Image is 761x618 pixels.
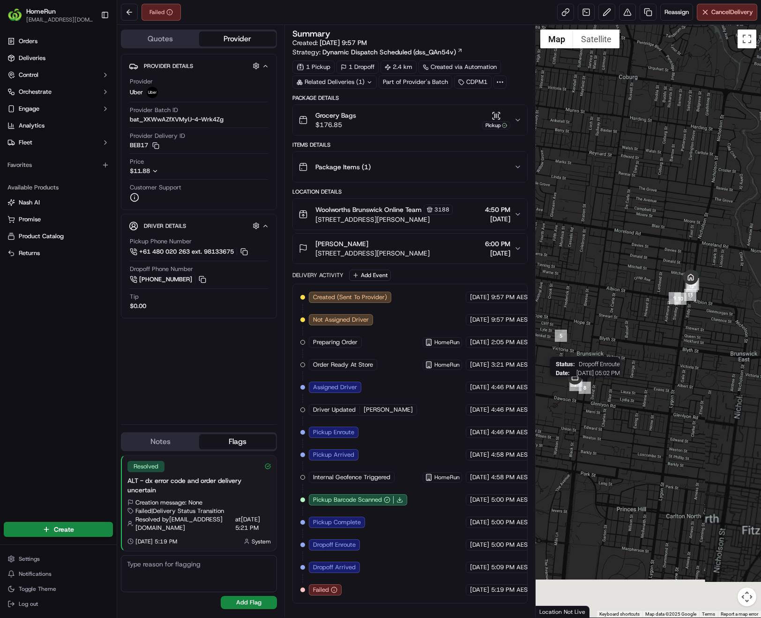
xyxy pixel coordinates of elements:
span: Log out [19,600,38,608]
span: Uber [130,88,143,97]
span: [DATE] [470,428,489,437]
button: [PHONE_NUMBER] [130,274,208,285]
span: [DATE] [470,451,489,459]
div: Items Details [292,141,528,149]
span: 5:00 PM AEST [491,518,531,527]
span: 3188 [434,206,449,213]
span: Status : [555,361,574,368]
button: HomeRun [26,7,56,16]
div: ALT - dx error code and order delivery uncertain [127,476,271,495]
span: bat_XKWwAZfXVMylJ-4-Wrk4Zg [130,115,224,124]
span: Provider Delivery ID [130,132,185,140]
span: Failed [313,586,329,594]
span: Reassign [664,8,689,16]
div: Location Not Live [536,606,589,618]
span: [DATE] [470,338,489,347]
span: 5:00 PM AEST [491,541,531,549]
span: [DATE] [470,586,489,594]
span: [DATE] [470,496,489,504]
button: Nash AI [4,195,113,210]
button: Map camera controls [738,588,756,606]
span: 4:58 PM AEST [491,451,531,459]
span: Pickup Enroute [313,428,354,437]
button: Pickup Barcode Scanned [313,496,390,504]
button: Pickup [482,111,510,129]
span: Pickup Barcode Scanned [313,496,382,504]
div: $0.00 [130,302,146,310]
div: Delivery Activity [292,271,343,279]
span: Dropoff Enroute [578,361,619,368]
img: HomeRun [7,8,22,23]
span: Failed | Delivery Status Transition [135,507,224,515]
span: [PERSON_NAME] [364,406,413,414]
span: Notifications [19,570,52,578]
span: [PERSON_NAME] [315,239,368,249]
div: 9 [669,292,681,304]
span: Deliveries [19,54,45,62]
a: Returns [7,249,109,257]
h3: Summary [292,30,330,38]
button: Driver Details [129,218,269,234]
span: [DATE] [470,316,489,324]
div: Location Details [292,188,528,196]
span: 2:05 PM AEST [491,338,531,347]
span: Resolved by [EMAIL_ADDRESS][DOMAIN_NAME] [135,515,233,532]
span: Pickup Phone Number [130,237,192,246]
div: Created via Automation [418,60,501,74]
a: Product Catalog [7,232,109,241]
a: Terms (opens in new tab) [702,611,715,617]
div: Favorites [4,158,113,173]
span: [DATE] [470,563,489,572]
span: Settings [19,555,40,563]
a: Report a map error [721,611,758,617]
span: Provider [130,77,153,86]
div: 1 Pickup [292,60,335,74]
button: Control [4,68,113,83]
span: 5:19 PM AEST [491,586,531,594]
span: Price [130,158,144,166]
span: [DATE] [470,541,489,549]
button: Orchestrate [4,84,113,99]
span: 4:46 PM AEST [491,383,531,392]
span: 9:57 PM AEST [491,293,531,301]
span: [DATE] [470,473,489,482]
button: Promise [4,212,113,227]
div: 8 [579,382,591,394]
button: Returns [4,246,113,261]
div: 10 [674,293,686,305]
span: Order Ready At Store [313,361,373,369]
a: +61 480 020 263 ext. 98133675 [130,247,249,257]
a: Open this area in Google Maps (opens a new window) [538,605,569,618]
button: Keyboard shortcuts [599,611,640,618]
button: Notifications [4,567,113,580]
span: [DATE] [485,249,510,258]
span: Package Items ( 1 ) [315,162,371,172]
img: Google [538,605,569,618]
a: Analytics [4,118,113,133]
button: Failed [142,4,181,21]
span: Provider Batch ID [130,106,178,114]
span: Control [19,71,38,79]
button: Notes [122,434,199,449]
span: [DATE] [470,293,489,301]
div: 2.4 km [380,60,417,74]
span: Created (Sent To Provider) [313,293,387,301]
a: Deliveries [4,51,113,66]
span: [DATE] 9:57 PM [320,38,367,47]
span: Tip [130,293,139,301]
span: 5:09 PM AEST [491,563,531,572]
a: Orders [4,34,113,49]
span: Date : [555,369,569,377]
button: Reassign [660,4,693,21]
span: 4:46 PM AEST [491,428,531,437]
span: Assigned Driver [313,383,357,392]
span: Woolworths Brunswick Online Team [315,205,422,214]
button: HomeRunHomeRun[EMAIL_ADDRESS][DOMAIN_NAME] [4,4,97,26]
span: [DATE] 5:19 PM [135,538,177,545]
span: [STREET_ADDRESS][PERSON_NAME] [315,249,430,258]
span: 3:21 PM AEST [491,361,531,369]
span: Analytics [19,121,45,130]
div: Resolved [127,461,164,472]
